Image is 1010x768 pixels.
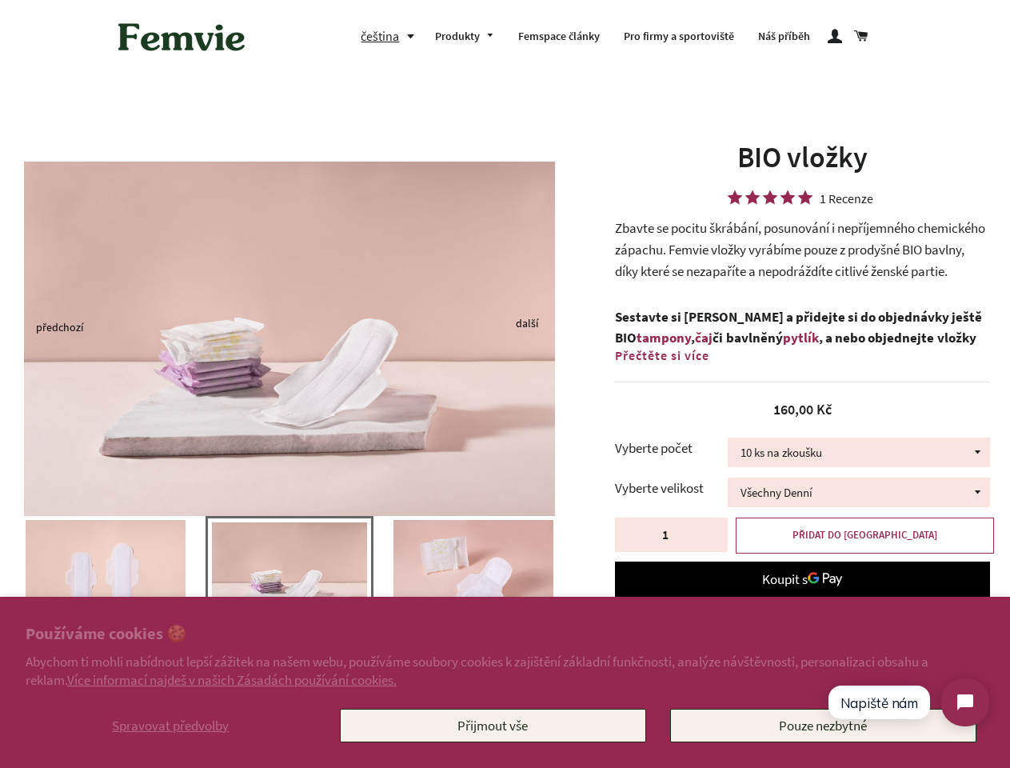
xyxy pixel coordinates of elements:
img: Femvie [110,12,253,62]
label: Vyberte velikost [615,478,728,499]
a: Femspace články [506,16,612,58]
button: Spravovat předvolby [26,709,316,742]
img: TER06110_nahled_524fe1a8-a451-4469-b324-04e95c820d41_400x.jpg [212,522,367,630]
button: Next [516,323,524,327]
img: TER06094_nahled_400x.jpg [393,520,553,632]
h1: BIO vložky [615,138,990,178]
span: Spravovat předvolby [112,717,229,734]
h2: Používáme cookies 🍪 [26,622,984,646]
span: Zbavte se pocitu škrábání, posunování i nepříjemného chemického zápachu. Femvie vložky vyrábíme p... [615,219,985,279]
p: Abychom ti mohli nabídnout lepší zážitek na našem webu, používáme soubory cookies k zajištění zák... [26,653,984,688]
label: Vyberte počet [615,438,728,459]
button: PŘIDAT DO [GEOGRAPHIC_DATA] [736,518,994,553]
div: 1 Recenze [820,193,873,204]
img: TER06110_nahled_524fe1a8-a451-4469-b324-04e95c820d41_800x.jpg [24,162,555,516]
a: Pro firmy a sportoviště [612,16,746,58]
button: Previous [36,327,44,331]
span: 160,00 Kč [773,400,832,418]
a: tampony [637,329,691,347]
span: Přečtěte si více [615,347,709,363]
a: Více informací najdeš v našich Zásadách používání cookies. [67,671,397,689]
a: Náš příběh [746,16,822,58]
span: PŘIDAT DO [GEOGRAPHIC_DATA] [792,528,937,542]
iframe: Tidio Chat [813,665,1003,740]
button: Přijmout vše [340,709,646,742]
a: pytlík [783,329,819,347]
button: čeština [361,26,423,47]
a: čaj [695,329,713,347]
img: TER06158_nahled_1_091e23ec-37ff-46ed-a834-762dc0b65797_400x.jpg [26,520,186,632]
a: Produkty [423,16,506,58]
button: Pouze nezbytné [670,709,976,742]
strong: Sestavte si [PERSON_NAME] a přidejte si do objednávky ještě BIO , či bavlněný , a nebo objednejte... [615,308,982,369]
